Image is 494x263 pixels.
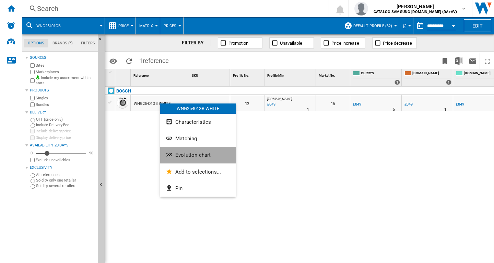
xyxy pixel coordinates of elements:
[175,135,197,142] span: Matching
[160,130,236,147] button: Matching
[160,147,236,163] button: Evolution chart
[175,152,211,158] span: Evolution chart
[160,114,236,130] button: Characteristics
[160,164,236,180] button: Add to selections...
[175,185,183,191] span: Pin
[160,103,236,114] div: WNG25401GB WHITE
[175,119,211,125] span: Characteristics
[175,169,221,175] span: Add to selections...
[160,180,236,197] button: Pin...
